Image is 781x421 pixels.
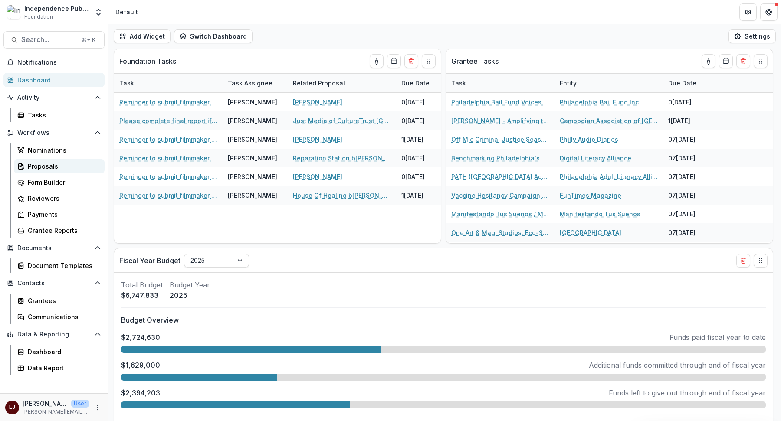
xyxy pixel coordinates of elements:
a: One Art & Magi Studios: Eco-Sustainable Multimedia Lab for the Future - One Art Community Center [451,228,549,237]
a: Benchmarking Philadelphia's Digital Connectivity and Access - Digital Literacy Alliance [451,153,549,163]
div: Lorraine Jabouin [9,405,15,410]
div: Entity [555,74,663,92]
button: Open Activity [3,91,105,104]
button: Open entity switcher [92,3,105,21]
p: Budget Overview [121,315,766,325]
div: 0[DATE] [663,93,728,111]
p: Funds left to give out through end of fiscal year [609,388,766,398]
p: Foundation Tasks [119,56,176,66]
div: Entity [555,78,582,88]
span: Documents [17,245,91,252]
button: Drag [754,254,768,268]
div: Due Date [396,74,461,92]
a: [PERSON_NAME] - Amplifying the Cambodian & Southeast Asian Visibility & Voice - Cambodian Associa... [451,116,549,125]
div: [PERSON_NAME] [228,172,277,181]
button: Open Data & Reporting [3,327,105,341]
button: Drag [754,54,768,68]
div: Task [446,74,555,92]
div: 07[DATE] [663,149,728,167]
div: 1[DATE] [663,111,728,130]
div: Task Assignee [223,74,288,92]
a: Document Templates [14,258,105,273]
div: 07[DATE] [663,223,728,242]
button: Delete card [736,254,750,268]
div: Task [114,74,223,92]
div: 1[DATE] [396,186,461,205]
a: Reminder to submit filmmaker report [119,191,217,200]
a: Dashboard [14,345,105,359]
div: 07[DATE] [663,167,728,186]
div: Data Report [28,363,98,372]
button: toggle-assigned-to-me [370,54,384,68]
a: Digital Literacy Alliance [560,153,631,163]
div: Related Proposal [288,78,350,88]
div: 07[DATE] [663,205,728,223]
a: Tasks [14,108,105,122]
button: Notifications [3,55,105,69]
span: Search... [21,36,76,44]
button: toggle-assigned-to-me [702,54,715,68]
nav: breadcrumb [112,6,141,18]
button: Delete card [404,54,418,68]
div: [PERSON_NAME] [228,191,277,200]
p: Additional funds committed through end of fiscal year [589,360,766,370]
p: 2025 [170,290,210,300]
div: Reviewers [28,194,98,203]
div: Task [446,78,471,88]
a: Proposals [14,159,105,173]
button: Open Contacts [3,276,105,290]
a: Reparation Station b[PERSON_NAME] [293,153,391,163]
a: [PERSON_NAME] [293,135,342,144]
button: Drag [422,54,436,68]
button: Add Widget [114,29,171,43]
div: 07[DATE] [663,130,728,149]
a: Philly Audio Diaries [560,135,618,144]
div: Due Date [663,78,702,88]
div: Due Date [396,78,435,88]
button: Open Workflows [3,126,105,140]
div: Communications [28,312,98,321]
a: PATH ([GEOGRAPHIC_DATA] Adult Teaching Hub) Digital Literacy Professional Development Portal - [G... [451,172,549,181]
a: Reminder to submit filmmaker report [119,153,217,163]
div: Nominations [28,146,98,155]
span: Activity [17,94,91,101]
button: Partners [739,3,757,21]
a: [PERSON_NAME] [293,98,342,107]
button: Search... [3,31,105,49]
a: Data Report [14,361,105,375]
p: Grantee Tasks [451,56,499,66]
div: Grantee Reports [28,226,98,235]
a: Grantee Reports [14,223,105,238]
div: Related Proposal [288,74,396,92]
a: Reminder to submit filmmaker report [119,172,217,181]
a: Philadelphia Bail Fund Inc [560,98,639,107]
a: Please complete final report if not renewing. [119,116,217,125]
a: Reminder to submit filmmaker report [119,98,217,107]
div: 0[DATE] [663,242,728,261]
a: Off Mic Criminal Justice Season - Philly Audio Diaries [451,135,549,144]
a: Cambodian Association of [GEOGRAPHIC_DATA] [560,116,658,125]
a: Philadelphia Bail Fund Voices of Cash Bail - [GEOGRAPHIC_DATA] Bail Fund [451,98,549,107]
div: [PERSON_NAME] [228,116,277,125]
p: Fiscal Year Budget [119,255,180,266]
div: Task [114,78,139,88]
div: Dashboard [28,347,98,356]
div: Due Date [663,74,728,92]
p: Budget Year [170,280,210,290]
button: More [92,402,103,413]
a: Reminder to submit filmmaker report [119,135,217,144]
p: $1,629,000 [121,360,160,370]
img: Independence Public Media Foundation [7,5,21,19]
div: Document Templates [28,261,98,270]
a: Dashboard [3,73,105,87]
button: Settings [728,29,776,43]
p: $6,747,833 [121,290,163,300]
div: Payments [28,210,98,219]
button: Switch Dashboard [174,29,253,43]
button: Get Help [760,3,778,21]
p: Total Budget [121,280,163,290]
